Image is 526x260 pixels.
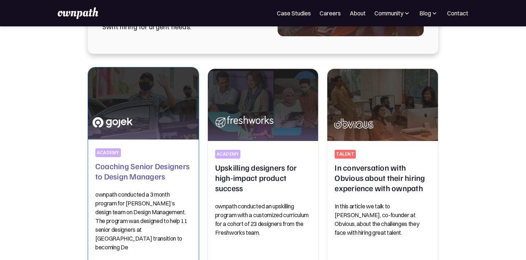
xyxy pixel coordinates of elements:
[95,190,191,252] p: ownpath conducted a 3 month program for [PERSON_NAME]’s design team on Design Management. The pro...
[320,9,341,18] a: Careers
[374,9,403,18] div: Community
[335,202,431,237] p: In this article we talk to [PERSON_NAME], co-founder at Obvious, about the challenges they face w...
[95,161,191,181] h2: Coaching Senior Designers to Design Managers
[327,69,438,141] img: In conversation with Obvious about their hiring experience with ownpath
[97,150,119,156] div: academy
[336,151,354,157] div: talent
[85,66,201,141] img: Coaching Senior Designers to Design Managers
[215,162,311,193] h2: Upskilling designers for high-impact product success
[350,9,366,18] a: About
[277,9,311,18] a: Case Studies
[447,9,468,18] a: Contact
[419,9,431,18] div: Blog
[215,202,311,237] p: ownpath conducted an upskilling program with a customized curriculum for a cohort of 23 designers...
[208,69,319,141] img: Upskilling designers for high-impact product success
[335,162,431,193] h2: In conversation with Obvious about their hiring experience with ownpath
[419,9,438,18] div: Blog
[217,151,239,157] div: Academy
[374,9,411,18] div: Community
